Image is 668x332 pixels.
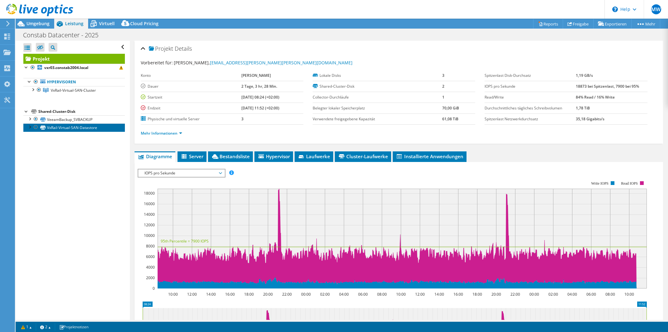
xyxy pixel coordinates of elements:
a: Hypervisoren [23,78,125,86]
text: 20:00 [263,292,272,297]
text: 16:00 [453,292,463,297]
text: 18:00 [472,292,482,297]
text: 02:00 [320,292,329,297]
span: [PERSON_NAME], [174,60,353,66]
a: Reports [533,19,563,29]
a: VxRail-Virtual-SAN-Datastore [23,123,125,131]
label: IOPS pro Sekunde [485,83,576,90]
text: 04:00 [339,292,348,297]
span: Cloud Pricing [130,21,159,26]
text: 14:00 [206,292,216,297]
b: 18873 bei Spitzenlast, 7900 bei 95% [576,84,639,89]
a: Mehr [631,19,660,29]
b: 61,08 TiB [442,116,458,122]
label: Durchschnittliches tägliches Schreibvolumen [485,105,576,111]
text: 00:00 [301,292,310,297]
text: 06:00 [358,292,367,297]
label: Spitzenlast Netzwerkdurchsatz [485,116,576,122]
div: Shared-Cluster-Disk [38,108,125,115]
text: 08:00 [377,292,386,297]
text: 08:00 [605,292,615,297]
a: Mehr Informationen [141,131,182,136]
span: Leistung [65,21,83,26]
a: Freigabe [563,19,594,29]
label: Vorbereitet für: [141,60,173,66]
span: Server [181,153,203,159]
text: 2000 [146,275,155,280]
text: 0 [153,286,155,291]
label: Collector-Durchläufe [313,94,442,100]
text: 10:00 [396,292,405,297]
span: VxRail-Virtual-SAN-Cluster [51,88,96,93]
text: 10:00 [168,292,178,297]
text: 22:00 [510,292,520,297]
span: Umgebung [26,21,50,26]
text: 12:00 [415,292,424,297]
label: Endzeit [141,105,242,111]
text: 16000 [144,201,155,206]
text: 22:00 [282,292,291,297]
text: 20:00 [491,292,501,297]
span: Cluster-Laufwerke [338,153,388,159]
label: Read/Write [485,94,576,100]
span: Projekt [149,46,173,52]
text: 4000 [146,265,155,270]
b: 1,78 TiB [576,105,590,111]
label: Verwendete freigegebene Kapazität [313,116,442,122]
text: 18:00 [244,292,253,297]
text: 12:00 [187,292,197,297]
b: 1 [442,95,444,100]
b: 84% Read / 16% Write [576,95,615,100]
label: Dauer [141,83,242,90]
span: MW [651,4,661,14]
b: 3 [241,116,244,122]
b: 1,19 GB/s [576,73,593,78]
b: 70,00 GiB [442,105,459,111]
span: Installierte Anwendungen [396,153,463,159]
text: 02:00 [548,292,558,297]
b: vxr03.constab2004.local [44,65,88,70]
a: VeeamBackup_SVBACKUP [23,115,125,123]
b: [PERSON_NAME] [241,73,271,78]
b: [DATE] 08:24 (+02:00) [241,95,279,100]
span: Laufwerke [298,153,330,159]
svg: \n [612,7,618,12]
a: Projektnotizen [55,323,93,331]
a: Projekt [23,54,125,64]
label: Physische und virtuelle Server [141,116,242,122]
span: Diagramme [138,153,172,159]
span: Bestandsliste [211,153,250,159]
a: [EMAIL_ADDRESS][PERSON_NAME][PERSON_NAME][DOMAIN_NAME] [210,60,353,66]
label: Belegter lokaler Speicherplatz [313,105,442,111]
text: 12000 [144,222,155,228]
a: VxRail-Virtual-SAN-Cluster [23,86,125,94]
span: Details [175,45,192,52]
text: 18000 [144,191,155,196]
label: Lokale Disks [313,72,442,79]
label: Spitzenlast Disk-Durchsatz [485,72,576,79]
text: 14000 [144,212,155,217]
text: 8000 [146,243,155,249]
a: 2 [36,323,55,331]
span: Virtuell [99,21,115,26]
a: 1 [17,323,36,331]
b: [DATE] 11:52 (+02:00) [241,105,279,111]
label: Shared-Cluster-Disk [313,83,442,90]
span: Hypervisor [258,153,290,159]
text: 10000 [144,233,155,238]
label: Startzeit [141,94,242,100]
text: 16:00 [225,292,235,297]
b: 3 [442,73,444,78]
h1: Constab Datacenter - 2025 [20,32,108,39]
text: Write IOPS [591,181,609,186]
text: 04:00 [567,292,577,297]
b: 2 [442,84,444,89]
text: 14:00 [434,292,444,297]
text: 06:00 [586,292,596,297]
a: vxr03.constab2004.local [23,64,125,72]
text: 00:00 [529,292,539,297]
b: 2 Tage, 3 hr, 28 Min. [241,84,277,89]
text: Read IOPS [621,181,638,186]
a: Exportieren [593,19,632,29]
text: 6000 [146,254,155,259]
